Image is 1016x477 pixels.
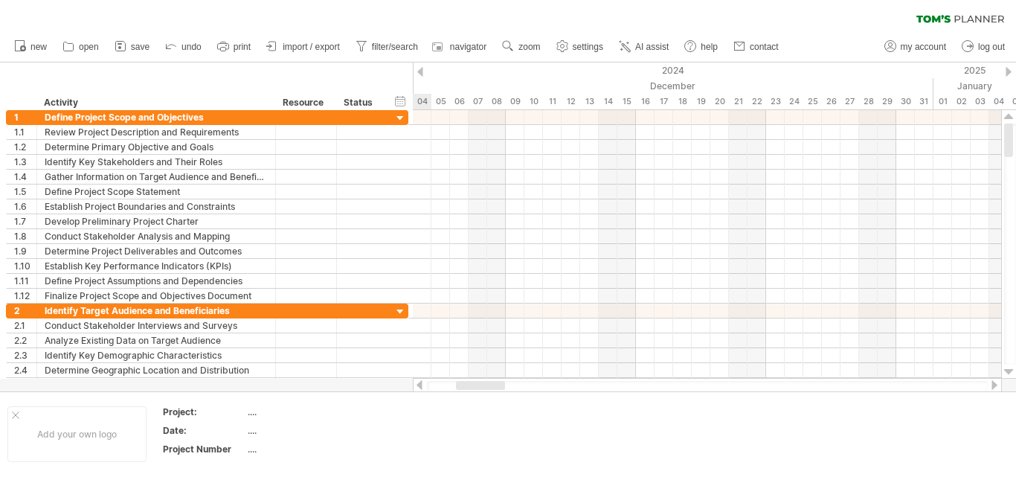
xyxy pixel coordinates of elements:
[45,244,268,258] div: Determine Project Deliverables and Outcomes
[562,94,580,109] div: Thursday, 12 December 2024
[163,443,245,455] div: Project Number
[14,110,36,124] div: 1
[30,42,47,52] span: new
[952,94,971,109] div: Thursday, 2 January 2025
[617,94,636,109] div: Sunday, 15 December 2024
[14,199,36,214] div: 1.6
[710,94,729,109] div: Friday, 20 December 2024
[10,37,51,57] a: new
[901,42,946,52] span: my account
[248,443,373,455] div: ....
[989,94,1008,109] div: Saturday, 4 January 2025
[248,424,373,437] div: ....
[14,155,36,169] div: 1.3
[971,94,989,109] div: Friday, 3 January 2025
[14,170,36,184] div: 1.4
[79,42,99,52] span: open
[14,378,36,392] div: 2.5
[45,318,268,333] div: Conduct Stakeholder Interviews and Surveys
[978,42,1005,52] span: log out
[14,304,36,318] div: 2
[766,94,785,109] div: Monday, 23 December 2024
[283,42,340,52] span: import / export
[487,94,506,109] div: Sunday, 8 December 2024
[181,42,202,52] span: undo
[958,37,1009,57] a: log out
[915,94,933,109] div: Tuesday, 31 December 2024
[859,94,878,109] div: Saturday, 28 December 2024
[580,94,599,109] div: Friday, 13 December 2024
[543,94,562,109] div: Wednesday, 11 December 2024
[701,42,718,52] span: help
[822,94,840,109] div: Thursday, 26 December 2024
[450,94,469,109] div: Friday, 6 December 2024
[729,94,747,109] div: Saturday, 21 December 2024
[933,94,952,109] div: Wednesday, 1 January 2025
[45,274,268,288] div: Define Project Assumptions and Dependencies
[840,94,859,109] div: Friday, 27 December 2024
[506,94,524,109] div: Monday, 9 December 2024
[14,363,36,377] div: 2.4
[750,42,779,52] span: contact
[45,199,268,214] div: Establish Project Boundaries and Constraints
[213,37,255,57] a: print
[45,304,268,318] div: Identify Target Audience and Beneficiaries
[7,406,147,462] div: Add your own logo
[553,37,608,57] a: settings
[59,37,103,57] a: open
[14,140,36,154] div: 1.2
[372,42,418,52] span: filter/search
[45,333,268,348] div: Analyze Existing Data on Target Audience
[45,229,268,243] div: Conduct Stakeholder Analysis and Mapping
[263,37,344,57] a: import / export
[248,406,373,418] div: ....
[881,37,951,57] a: my account
[599,94,617,109] div: Saturday, 14 December 2024
[344,95,376,110] div: Status
[45,378,268,392] div: Assess Socio-Economic Status and Needs
[45,363,268,377] div: Determine Geographic Location and Distribution
[730,37,783,57] a: contact
[45,289,268,303] div: Finalize Project Scope and Objectives Document
[803,94,822,109] div: Wednesday, 25 December 2024
[14,274,36,288] div: 1.11
[636,94,655,109] div: Monday, 16 December 2024
[615,37,673,57] a: AI assist
[111,37,154,57] a: save
[14,229,36,243] div: 1.8
[681,37,722,57] a: help
[747,94,766,109] div: Sunday, 22 December 2024
[14,185,36,199] div: 1.5
[518,42,540,52] span: zoom
[14,333,36,348] div: 2.2
[430,37,491,57] a: navigator
[450,42,486,52] span: navigator
[163,424,245,437] div: Date:
[14,259,36,273] div: 1.10
[431,94,450,109] div: Thursday, 5 December 2024
[469,94,487,109] div: Saturday, 7 December 2024
[673,94,692,109] div: Wednesday, 18 December 2024
[14,125,36,139] div: 1.1
[14,318,36,333] div: 2.1
[45,155,268,169] div: Identify Key Stakeholders and Their Roles
[655,94,673,109] div: Tuesday, 17 December 2024
[283,95,328,110] div: Resource
[234,42,251,52] span: print
[44,95,267,110] div: Activity
[14,348,36,362] div: 2.3
[45,348,268,362] div: Identify Key Demographic Characteristics
[45,170,268,184] div: Gather Information on Target Audience and Beneficiaries
[352,37,422,57] a: filter/search
[524,94,543,109] div: Tuesday, 10 December 2024
[45,259,268,273] div: Establish Key Performance Indicators (KPIs)
[413,94,431,109] div: Wednesday, 4 December 2024
[14,289,36,303] div: 1.12
[692,94,710,109] div: Thursday, 19 December 2024
[896,94,915,109] div: Monday, 30 December 2024
[45,110,268,124] div: Define Project Scope and Objectives
[498,37,544,57] a: zoom
[14,244,36,258] div: 1.9
[45,140,268,154] div: Determine Primary Objective and Goals
[45,125,268,139] div: Review Project Description and Requirements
